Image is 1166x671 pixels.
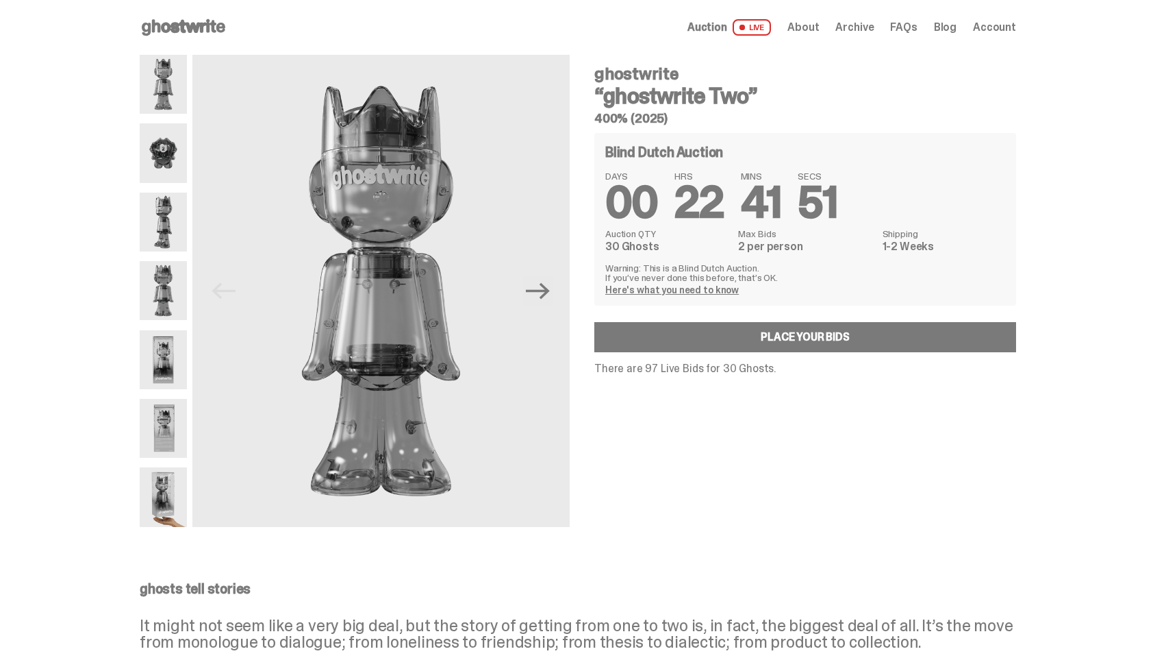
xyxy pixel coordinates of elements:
[523,276,553,306] button: Next
[674,174,724,231] span: 22
[674,171,724,181] span: HRS
[140,330,187,389] img: ghostwrite_Two_14.png
[605,174,658,231] span: 00
[883,241,1005,252] dd: 1-2 Weeks
[687,19,771,36] a: Auction LIVE
[605,171,658,181] span: DAYS
[140,193,187,252] img: ghostwrite_Two_2.png
[605,229,730,239] dt: Auction QTY
[192,55,570,527] img: ghostwrite_Two_1.png
[140,399,187,458] img: ghostwrite_Two_17.png
[140,582,1016,596] p: ghosts tell stories
[787,22,819,33] a: About
[605,263,1005,282] p: Warning: This is a Blind Dutch Auction. If you’ve never done this before, that’s OK.
[140,467,187,526] img: ghostwrite_Two_Last.png
[140,618,1016,650] p: It might not seem like a very big deal, but the story of getting from one to two is, in fact, the...
[140,261,187,320] img: ghostwrite_Two_8.png
[733,19,772,36] span: LIVE
[594,85,1016,107] h3: “ghostwrite Two”
[883,229,1005,239] dt: Shipping
[741,174,782,231] span: 41
[605,241,730,252] dd: 30 Ghosts
[594,322,1016,352] a: Place your Bids
[798,174,837,231] span: 51
[890,22,917,33] a: FAQs
[934,22,956,33] a: Blog
[973,22,1016,33] a: Account
[738,229,874,239] dt: Max Bids
[140,123,187,182] img: ghostwrite_Two_13.png
[738,241,874,252] dd: 2 per person
[687,22,727,33] span: Auction
[605,145,723,159] h4: Blind Dutch Auction
[594,363,1016,374] p: There are 97 Live Bids for 30 Ghosts.
[835,22,874,33] a: Archive
[594,112,1016,125] h5: 400% (2025)
[605,284,739,296] a: Here's what you need to know
[594,66,1016,82] h4: ghostwrite
[741,171,782,181] span: MINS
[140,55,187,114] img: ghostwrite_Two_1.png
[798,171,837,181] span: SECS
